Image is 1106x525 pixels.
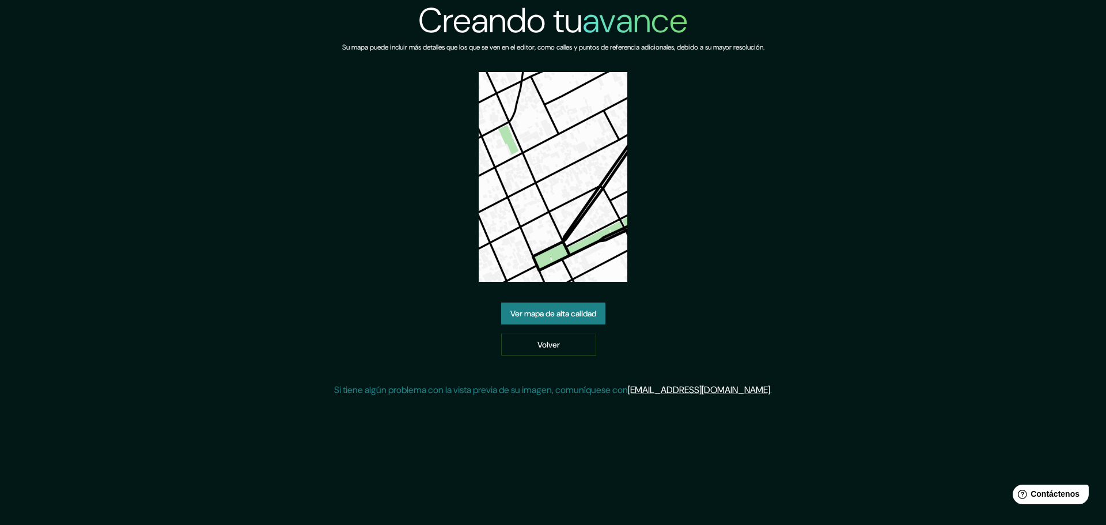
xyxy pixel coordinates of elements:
[334,384,628,396] font: Si tiene algún problema con la vista previa de su imagen, comuníquese con
[501,303,605,324] a: Ver mapa de alta calidad
[770,384,772,396] font: .
[501,334,596,356] a: Volver
[1003,480,1093,512] iframe: Lanzador de widgets de ayuda
[342,43,764,52] font: Su mapa puede incluir más detalles que los que se ven en el editor, como calles y puntos de refer...
[479,72,627,282] img: vista previa del mapa creado
[537,339,560,350] font: Volver
[628,384,770,396] a: [EMAIL_ADDRESS][DOMAIN_NAME]
[510,309,596,319] font: Ver mapa de alta calidad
